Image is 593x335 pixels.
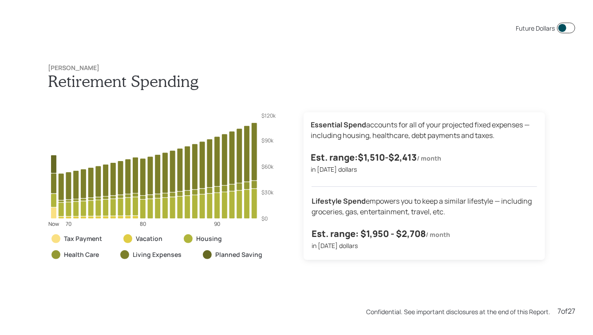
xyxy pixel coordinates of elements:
tspan: $60k [262,162,274,170]
tspan: 80 [140,220,146,228]
p: in [DATE] dollars [311,165,538,174]
label: Tax Payment [64,234,102,243]
tspan: $30k [262,189,274,196]
label: Planned Saving [215,250,262,259]
p: accounts for all of your projected fixed expenses — including housing, healthcare, debt payments ... [311,119,538,141]
h6: / month [417,154,441,163]
tspan: $90k [262,137,274,144]
label: Vacation [136,234,162,243]
tspan: $0 [262,215,268,222]
label: Health Care [64,250,99,259]
tspan: $120k [262,112,277,119]
tspan: 70 [66,220,71,228]
tspan: 90 [214,220,221,228]
div: 7 of 27 [557,306,575,316]
b: Essential Spend [311,120,366,130]
h6: [PERSON_NAME] [48,64,545,72]
label: Living Expenses [133,250,182,259]
b: Lifestyle Spend [312,196,366,206]
tspan: Now [48,220,59,228]
h4: Est. range: $1,950 - $2,708 [312,227,426,241]
p: in [DATE] dollars [312,241,537,250]
div: Future Dollars [516,24,555,33]
h1: Retirement Spending [48,71,545,91]
h4: Est. range: $1,510 - $2,413 [311,150,417,165]
h6: / month [426,230,450,240]
label: Housing [196,234,222,243]
p: empowers you to keep a similar lifestyle — including groceries, gas, entertainment, travel, etc. [312,196,537,217]
div: Confidential. See important disclosures at the end of this Report. [366,307,550,316]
